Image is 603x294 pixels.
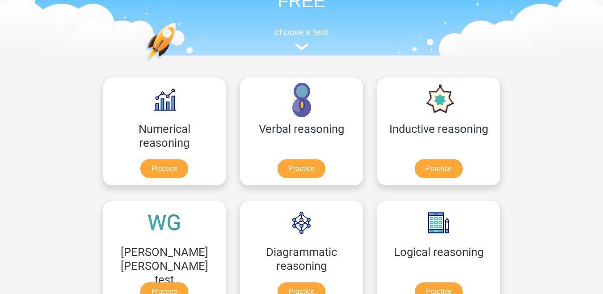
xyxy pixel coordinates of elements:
[278,159,325,178] a: Practice
[140,159,188,178] a: Practice
[96,27,507,38] h5: choose a test
[415,159,463,178] a: Practice
[96,27,507,51] a: choose a test
[295,43,308,50] img: assessment
[145,22,211,103] img: practice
